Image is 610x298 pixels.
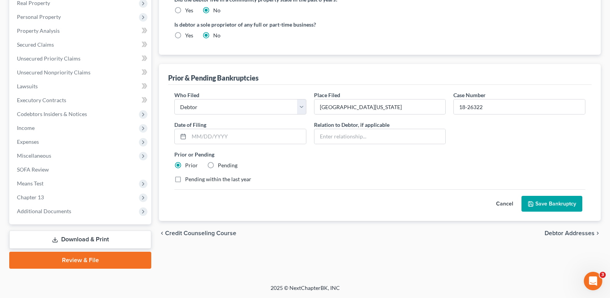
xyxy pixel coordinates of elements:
label: Prior [185,162,198,169]
a: Download & Print [9,231,151,249]
span: Lawsuits [17,83,38,89]
span: Place Filed [314,92,340,98]
span: Personal Property [17,13,61,20]
span: Unsecured Nonpriority Claims [17,69,90,76]
button: chevron_left Credit Counseling Course [159,230,236,236]
span: Who Filed [174,92,199,98]
a: Unsecured Priority Claims [11,52,151,66]
label: Prior or Pending [174,150,585,158]
div: Prior & Pending Bankruptcies [168,73,259,82]
a: Unsecured Nonpriority Claims [11,66,151,79]
span: 3 [600,272,606,278]
input: Enter relationship... [314,129,446,144]
label: No [213,7,221,14]
span: Credit Counseling Course [165,230,236,236]
div: 2025 © NextChapterBK, INC [86,284,525,298]
span: Chapter 13 [17,194,44,200]
i: chevron_left [159,230,165,236]
span: Income [17,125,35,131]
iframe: Intercom live chat [584,272,602,290]
span: Expenses [17,138,39,145]
a: Property Analysis [11,24,151,38]
label: Pending within the last year [185,175,251,183]
a: Executory Contracts [11,93,151,107]
label: Case Number [453,91,486,99]
span: Debtor Addresses [545,230,595,236]
label: Is debtor a sole proprietor of any full or part-time business? [174,20,376,29]
button: Save Bankruptcy [521,196,582,212]
span: Codebtors Insiders & Notices [17,111,87,117]
input: MM/DD/YYYY [189,129,306,144]
input: Enter place filed... [314,99,446,114]
a: SOFA Review [11,163,151,177]
input: # [454,99,585,114]
a: Secured Claims [11,38,151,52]
a: Review & File [9,252,151,269]
span: Additional Documents [17,208,71,214]
label: Yes [185,32,193,39]
a: Lawsuits [11,79,151,93]
i: chevron_right [595,230,601,236]
span: Property Analysis [17,27,60,34]
span: Executory Contracts [17,97,66,103]
button: Cancel [488,196,521,212]
button: Debtor Addresses chevron_right [545,230,601,236]
label: Yes [185,7,193,14]
label: Relation to Debtor, if applicable [314,121,389,129]
span: SOFA Review [17,166,49,173]
span: Date of Filing [174,121,206,128]
label: No [213,32,221,39]
span: Secured Claims [17,41,54,48]
label: Pending [218,162,237,169]
span: Miscellaneous [17,152,51,159]
span: Unsecured Priority Claims [17,55,80,62]
span: Means Test [17,180,43,187]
